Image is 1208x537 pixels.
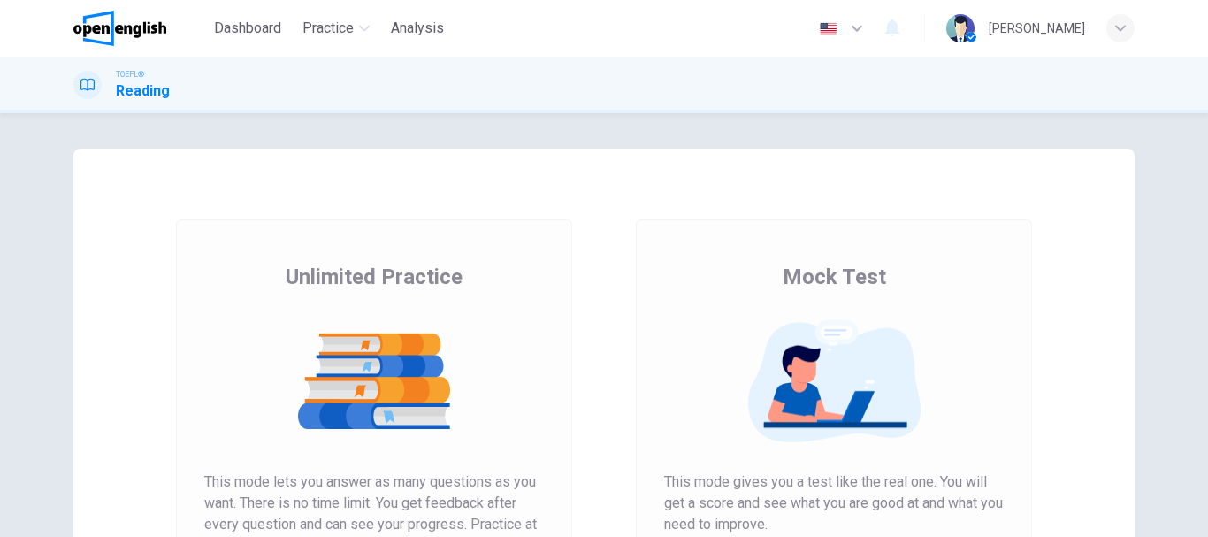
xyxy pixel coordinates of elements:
img: Profile picture [946,14,975,42]
a: OpenEnglish logo [73,11,207,46]
span: Dashboard [214,18,281,39]
span: Mock Test [783,263,886,291]
h1: Reading [116,81,170,102]
span: Practice [302,18,354,39]
div: [PERSON_NAME] [989,18,1085,39]
button: Dashboard [207,12,288,44]
span: Analysis [391,18,444,39]
button: Analysis [384,12,451,44]
button: Practice [295,12,377,44]
span: This mode gives you a test like the real one. You will get a score and see what you are good at a... [664,472,1004,535]
span: TOEFL® [116,68,144,81]
img: en [817,22,839,35]
img: OpenEnglish logo [73,11,166,46]
span: Unlimited Practice [286,263,463,291]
